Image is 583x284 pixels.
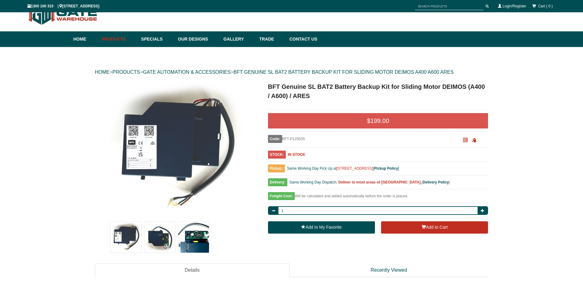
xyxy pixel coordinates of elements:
b: Deliver to most areas of [GEOGRAPHIC_DATA]. [338,180,422,184]
a: Trade [256,31,286,47]
a: Delivery Policy [423,180,449,184]
span: Cart ( 0 ) [538,4,553,8]
span: Same Working Day Pick Up at [ ] [287,166,399,171]
a: GATE AUTOMATION & ACCESSORIES [143,69,230,75]
span: Delivery: [268,178,287,186]
a: Contact Us [286,31,317,47]
div: $ [268,113,488,128]
img: BFT Genuine SL BAT2 Battery Backup Kit for Sliding Motor DEIMOS (A400 / A600) / ARES - - Gate War... [109,82,244,217]
span: Freight Cost: [268,192,295,200]
a: Login/Register [502,4,526,8]
span: Code: [268,135,282,143]
span: 1300 100 310 | [STREET_ADDRESS] [27,4,100,8]
input: SEARCH PRODUCTS [415,2,483,10]
div: [ ] [268,179,488,189]
div: Will be calculated and added automatically before the order is placed. [268,192,488,203]
button: Add to Cart [381,221,488,234]
a: [STREET_ADDRESS] [337,166,373,171]
img: BFT Genuine SL BAT2 Battery Backup Kit for Sliding Motor DEIMOS (A400 / A600) / ARES [144,222,175,253]
a: PRODUCTS [112,69,140,75]
a: Gallery [220,31,256,47]
span: Pickup: [268,164,285,172]
img: BFT Genuine SL BAT2 Battery Backup Kit for Sliding Motor DEIMOS (A400 / A600) / ARES [178,222,209,253]
a: Specials [138,31,175,47]
img: BFT Genuine SL BAT2 Battery Backup Kit for Sliding Motor DEIMOS (A400 / A600) / ARES [111,222,141,253]
span: 199.00 [370,117,389,124]
div: > > > [95,62,488,82]
div: BFT-P125035 [268,135,451,143]
a: Add to My Favorite [268,221,375,234]
b: IN STOCK [288,152,305,157]
span: STOCK: [268,151,286,159]
h1: BFT Genuine SL BAT2 Battery Backup Kit for Sliding Motor DEIMOS (A400 / A600) / ARES [268,82,488,101]
a: Home [73,31,99,47]
a: Products [99,31,138,47]
a: Our Designs [175,31,220,47]
a: HOME [95,69,110,75]
a: BFT Genuine SL BAT2 Battery Backup Kit for Sliding Motor DEIMOS (A400 / A600) / ARES - - Gate War... [96,82,258,217]
span: Same Working Day Dispatch. [289,180,337,184]
a: Pickup Policy [374,166,398,171]
iframe: LiveChat chat widget [460,120,583,262]
a: Details [95,263,290,277]
a: Recently Viewed [290,263,488,277]
a: BFT GENUINE SL BAT2 BATTERY BACKUP KIT FOR SLIDING MOTOR DEIMOS A400 A600 ARES [234,69,454,75]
